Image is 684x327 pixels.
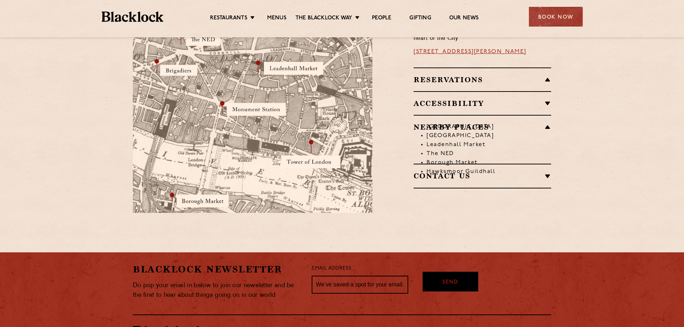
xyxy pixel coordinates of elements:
h2: Blacklock Newsletter [133,263,301,276]
li: Borough Market [427,158,551,167]
li: The NED [427,149,551,158]
h2: Accessibility [414,99,551,108]
h2: Nearby Places [414,123,551,131]
a: Restaurants [210,15,247,23]
li: [GEOGRAPHIC_DATA] [427,131,551,140]
span: Send [442,279,458,287]
li: Leadenhall Market [427,140,551,149]
a: People [372,15,391,23]
p: Do pop your email in below to join our newsletter and be the first to hear about things going on ... [133,281,301,300]
a: Menus [267,15,287,23]
li: [GEOGRAPHIC_DATA] [427,122,551,131]
a: The Blacklock Way [296,15,352,23]
div: Book Now [529,7,583,27]
input: We’ve saved a spot for your email... [312,276,408,294]
h2: Reservations [414,75,551,84]
a: [STREET_ADDRESS][PERSON_NAME] [414,49,526,55]
label: Email Address [312,265,351,273]
img: svg%3E [295,146,396,213]
a: Gifting [409,15,431,23]
a: Our News [449,15,479,23]
h2: Contact Us [414,172,551,180]
img: BL_Textured_Logo-footer-cropped.svg [102,11,164,22]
